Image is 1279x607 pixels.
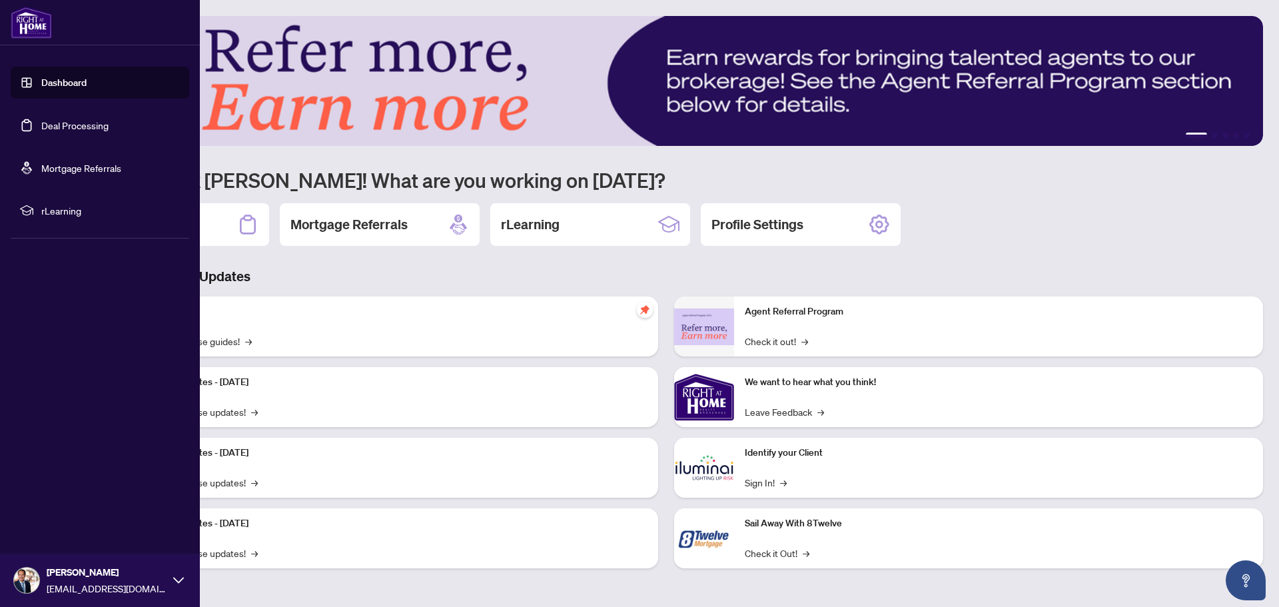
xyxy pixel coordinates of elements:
span: → [245,334,252,348]
a: Deal Processing [41,119,109,131]
h2: Profile Settings [711,215,803,234]
span: → [817,404,824,419]
span: → [251,404,258,419]
button: 3 [1223,133,1228,138]
button: Open asap [1226,560,1266,600]
p: Platform Updates - [DATE] [140,516,647,531]
p: Self-Help [140,304,647,319]
p: Platform Updates - [DATE] [140,446,647,460]
span: [EMAIL_ADDRESS][DOMAIN_NAME] [47,581,167,596]
span: → [251,546,258,560]
p: Sail Away With 8Twelve [745,516,1252,531]
span: → [801,334,808,348]
button: 1 [1186,133,1207,138]
img: Profile Icon [14,568,39,593]
h1: Welcome back [PERSON_NAME]! What are you working on [DATE]? [69,167,1263,193]
button: 5 [1244,133,1250,138]
span: → [803,546,809,560]
h3: Brokerage & Industry Updates [69,267,1263,286]
h2: Mortgage Referrals [290,215,408,234]
a: Dashboard [41,77,87,89]
img: Identify your Client [674,438,734,498]
p: Identify your Client [745,446,1252,460]
button: 2 [1212,133,1218,138]
img: Sail Away With 8Twelve [674,508,734,568]
p: We want to hear what you think! [745,375,1252,390]
button: 4 [1234,133,1239,138]
img: We want to hear what you think! [674,367,734,427]
a: Check it out!→ [745,334,808,348]
span: pushpin [637,302,653,318]
img: Agent Referral Program [674,308,734,345]
span: → [780,475,787,490]
a: Check it Out!→ [745,546,809,560]
p: Platform Updates - [DATE] [140,375,647,390]
p: Agent Referral Program [745,304,1252,319]
img: logo [11,7,52,39]
a: Sign In!→ [745,475,787,490]
span: [PERSON_NAME] [47,565,167,580]
span: rLearning [41,203,180,218]
img: Slide 0 [69,16,1263,146]
a: Leave Feedback→ [745,404,824,419]
a: Mortgage Referrals [41,162,121,174]
h2: rLearning [501,215,560,234]
span: → [251,475,258,490]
